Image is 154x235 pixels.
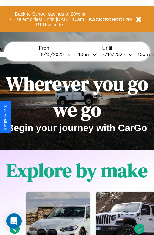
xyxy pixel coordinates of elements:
[12,10,89,29] button: Back to School savings of 20% in select cities! Ends [DATE] 10am PT.Use code:
[6,157,148,183] h1: Explore by make
[3,105,8,130] div: Give Feedback
[41,51,67,57] div: 8 / 15 / 2025
[102,51,128,57] div: 8 / 16 / 2025
[39,45,99,51] label: From
[6,213,22,229] div: Open Intercom Messenger
[73,51,99,58] button: 10am
[135,51,151,57] div: 10am
[39,51,73,58] button: 8/15/2025
[75,51,92,57] div: 10am
[89,17,131,22] b: BACK2SCHOOL20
